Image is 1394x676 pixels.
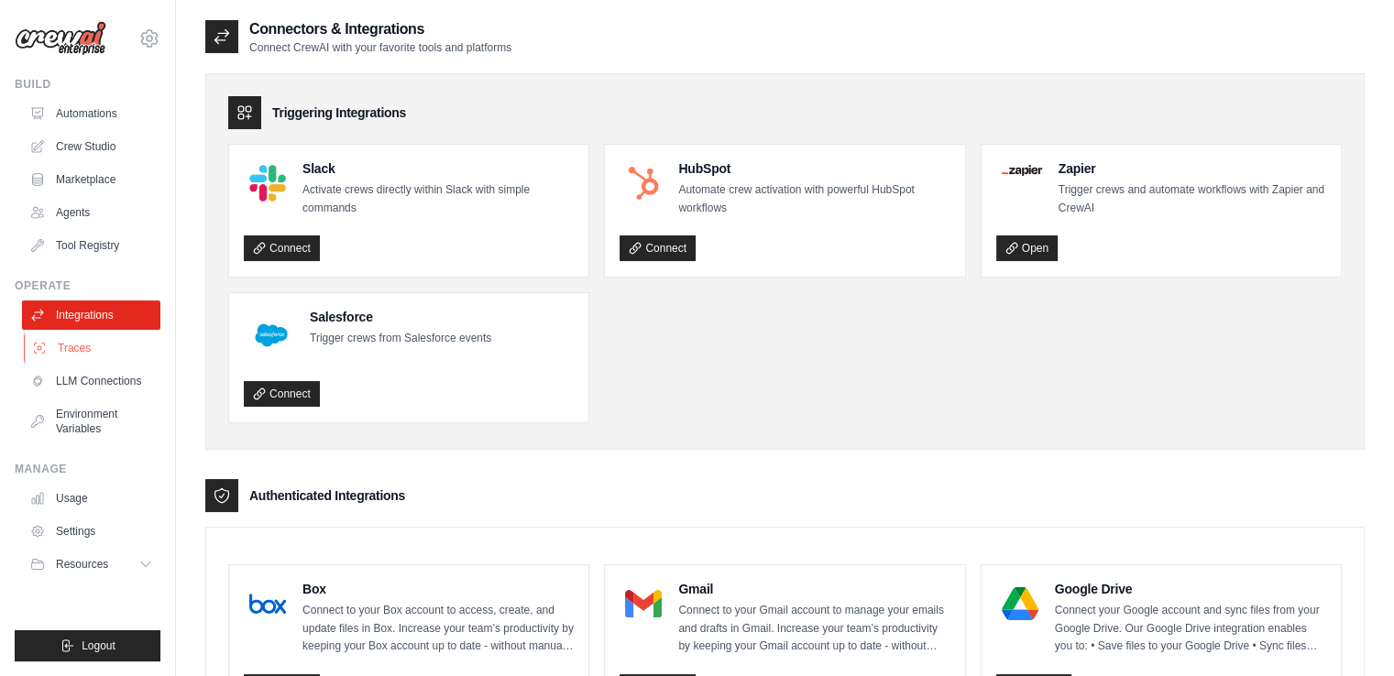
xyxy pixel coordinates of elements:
[244,235,320,261] a: Connect
[249,313,293,357] img: Salesforce Logo
[1059,159,1326,178] h4: Zapier
[1002,165,1042,176] img: Zapier Logo
[24,333,162,363] a: Traces
[625,165,662,202] img: HubSpot Logo
[249,486,405,505] h3: Authenticated Integrations
[244,381,320,407] a: Connect
[625,585,662,622] img: Gmail Logo
[15,278,160,293] div: Operate
[678,602,949,656] p: Connect to your Gmail account to manage your emails and drafts in Gmail. Increase your team’s pro...
[1055,602,1326,656] p: Connect your Google account and sync files from your Google Drive. Our Google Drive integration e...
[15,630,160,661] button: Logout
[22,165,160,194] a: Marketplace
[1059,181,1326,217] p: Trigger crews and automate workflows with Zapier and CrewAI
[1002,585,1038,622] img: Google Drive Logo
[249,40,511,55] p: Connect CrewAI with your favorite tools and platforms
[22,132,160,161] a: Crew Studio
[620,235,696,261] a: Connect
[22,99,160,128] a: Automations
[22,198,160,227] a: Agents
[272,104,406,122] h3: Triggering Integrations
[15,77,160,92] div: Build
[678,159,949,178] h4: HubSpot
[302,181,574,217] p: Activate crews directly within Slack with simple commands
[996,235,1058,261] a: Open
[15,462,160,476] div: Manage
[22,399,160,443] a: Environment Variables
[249,18,511,40] h2: Connectors & Integrations
[15,21,106,56] img: Logo
[56,557,108,572] span: Resources
[22,300,160,330] a: Integrations
[22,231,160,260] a: Tool Registry
[22,517,160,546] a: Settings
[678,580,949,598] h4: Gmail
[310,330,491,348] p: Trigger crews from Salesforce events
[22,550,160,579] button: Resources
[22,366,160,396] a: LLM Connections
[302,580,574,598] h4: Box
[310,308,491,326] h4: Salesforce
[22,484,160,513] a: Usage
[302,159,574,178] h4: Slack
[249,585,286,622] img: Box Logo
[82,638,115,653] span: Logout
[249,165,286,202] img: Slack Logo
[302,602,574,656] p: Connect to your Box account to access, create, and update files in Box. Increase your team’s prod...
[678,181,949,217] p: Automate crew activation with powerful HubSpot workflows
[1055,580,1326,598] h4: Google Drive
